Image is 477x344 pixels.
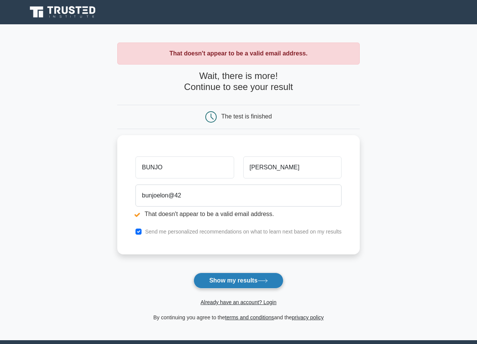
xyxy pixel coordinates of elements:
strong: That doesn't appear to be a valid email address. [170,50,308,57]
div: The test is finished [221,113,272,120]
h4: Wait, there is more! Continue to see your result [117,71,360,93]
label: Send me personalized recommendations on what to learn next based on my results [145,229,342,235]
li: That doesn't appear to be a valid email address. [135,210,342,219]
input: First name [135,156,234,178]
a: terms and conditions [225,314,274,320]
a: privacy policy [292,314,324,320]
input: Email [135,185,342,207]
input: Last name [243,156,342,178]
a: Already have an account? Login [200,299,276,305]
button: Show my results [194,273,283,289]
div: By continuing you agree to the and the [113,313,364,322]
